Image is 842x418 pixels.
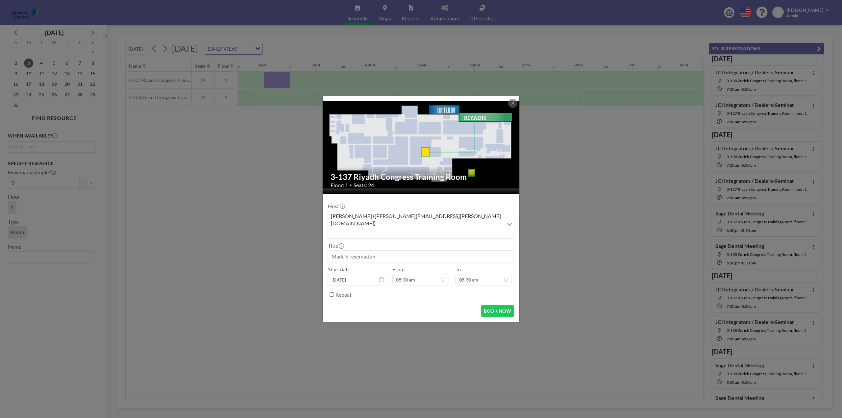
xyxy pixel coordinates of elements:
div: Search for option [328,211,514,238]
h2: 3-137 Riyadh Congress Training Room [331,172,512,182]
input: Search for option [329,228,503,237]
label: Start date [328,266,350,273]
span: • [350,183,352,187]
label: Host [328,203,344,209]
button: BOOK NOW [481,305,514,317]
label: From [392,266,405,273]
span: - [451,268,453,283]
img: 537.jpg [323,101,520,188]
input: Mark 's reservation [328,251,514,262]
label: Title [328,242,343,249]
label: To [456,266,461,273]
span: Floor: 1 [331,182,348,188]
label: Repeat [335,291,352,298]
span: [PERSON_NAME] ([PERSON_NAME][EMAIL_ADDRESS][PERSON_NAME][DOMAIN_NAME]) [330,212,502,227]
span: Seats: 24 [354,182,374,188]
